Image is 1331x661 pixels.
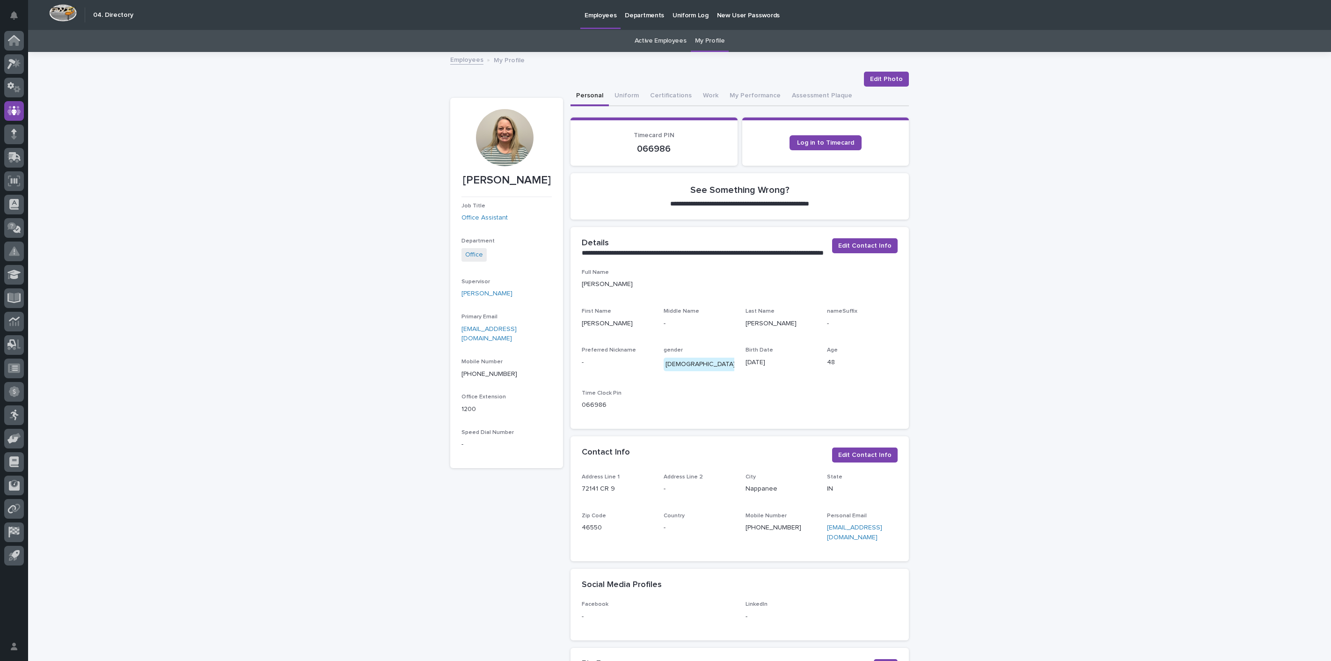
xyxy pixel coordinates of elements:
button: Certifications [644,87,697,106]
div: [DEMOGRAPHIC_DATA] [664,358,737,371]
img: Workspace Logo [49,4,77,22]
span: Job Title [461,203,485,209]
p: 48 [827,358,898,367]
p: - [582,612,734,622]
span: Edit Contact Info [838,450,892,460]
a: [PHONE_NUMBER] [746,524,801,531]
h2: See Something Wrong? [690,184,790,196]
a: Log in to Timecard [790,135,862,150]
p: Nappanee [746,484,816,494]
a: Active Employees [635,30,687,52]
span: Log in to Timecard [797,140,854,146]
p: 066986 [582,400,652,410]
p: [PERSON_NAME] [461,174,552,187]
button: Personal [570,87,609,106]
span: Mobile Number [746,513,787,519]
p: - [664,523,734,533]
span: Mobile Number [461,359,503,365]
p: 066986 [582,143,726,154]
span: Birth Date [746,347,773,353]
a: [EMAIL_ADDRESS][DOMAIN_NAME] [461,326,517,342]
button: Assessment Plaque [786,87,858,106]
span: State [827,474,842,480]
p: 1200 [461,404,552,414]
p: - [664,319,734,329]
a: My Profile [695,30,725,52]
span: Supervisor [461,279,490,285]
span: nameSuffix [827,308,857,314]
span: Edit Photo [870,74,903,84]
button: Edit Contact Info [832,448,898,463]
h2: Contact Info [582,448,630,458]
p: My Profile [494,54,525,65]
p: - [461,440,552,449]
button: Work [697,87,724,106]
button: Edit Contact Info [832,238,898,253]
p: IN [827,484,898,494]
span: LinkedIn [746,602,768,607]
span: Personal Email [827,513,867,519]
span: Middle Name [664,308,699,314]
p: - [746,612,898,622]
span: Country [664,513,685,519]
span: Address Line 1 [582,474,620,480]
a: Employees [450,54,483,65]
span: Speed Dial Number [461,430,514,435]
span: Department [461,238,495,244]
span: Timecard PIN [634,132,674,139]
span: Edit Contact Info [838,241,892,250]
button: Notifications [4,6,24,25]
a: [EMAIL_ADDRESS][DOMAIN_NAME] [827,524,882,541]
p: 72141 CR 9 [582,484,652,494]
p: [PERSON_NAME] [582,319,652,329]
span: Full Name [582,270,609,275]
p: - [827,319,898,329]
span: Preferred Nickname [582,347,636,353]
h2: Details [582,238,609,249]
span: Primary Email [461,314,497,320]
p: - [664,484,734,494]
span: Time Clock Pin [582,390,622,396]
p: - [582,358,652,367]
h2: Social Media Profiles [582,580,662,590]
span: Zip Code [582,513,606,519]
p: [DATE] [746,358,816,367]
a: Office [465,250,483,260]
button: Uniform [609,87,644,106]
span: gender [664,347,683,353]
a: [PERSON_NAME] [461,289,512,299]
span: City [746,474,756,480]
span: First Name [582,308,611,314]
a: Office Assistant [461,213,508,223]
div: Notifications [12,11,24,26]
p: [PERSON_NAME] [746,319,816,329]
span: Age [827,347,838,353]
span: Office Extension [461,394,506,400]
span: Address Line 2 [664,474,703,480]
a: [PHONE_NUMBER] [461,371,517,377]
button: My Performance [724,87,786,106]
span: Last Name [746,308,775,314]
span: Facebook [582,602,608,607]
button: Edit Photo [864,72,909,87]
p: [PERSON_NAME] [582,279,898,289]
h2: 04. Directory [93,11,133,19]
p: 46550 [582,523,652,533]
